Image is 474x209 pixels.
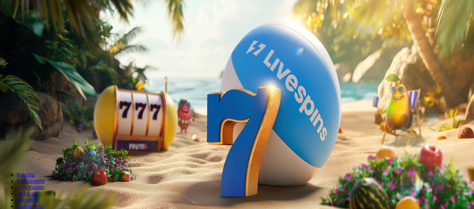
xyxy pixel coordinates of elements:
[17,191,37,196] a: Jackpotit
[17,197,39,203] a: Pöytäpelit
[17,178,45,184] a: Kolikkopelit
[17,184,44,190] a: Live Kasino
[17,203,43,209] span: Kaikki pelit
[17,172,35,178] a: Suositut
